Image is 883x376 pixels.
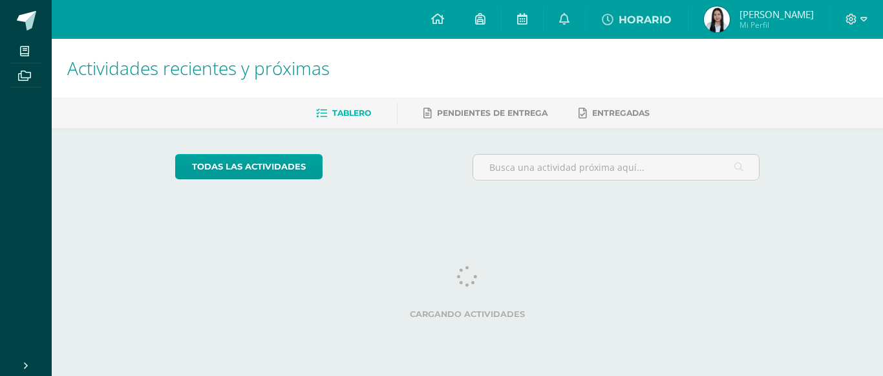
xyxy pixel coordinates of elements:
[592,108,650,118] span: Entregadas
[704,6,730,32] img: a1fa61ab812db66de97aa5fa7ad642e1.png
[175,309,760,319] label: Cargando actividades
[739,19,814,30] span: Mi Perfil
[739,8,814,21] span: [PERSON_NAME]
[619,14,672,26] span: HORARIO
[437,108,548,118] span: Pendientes de entrega
[316,103,371,124] a: Tablero
[67,56,330,80] span: Actividades recientes y próximas
[423,103,548,124] a: Pendientes de entrega
[175,154,323,179] a: todas las Actividades
[332,108,371,118] span: Tablero
[579,103,650,124] a: Entregadas
[473,155,760,180] input: Busca una actividad próxima aquí...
